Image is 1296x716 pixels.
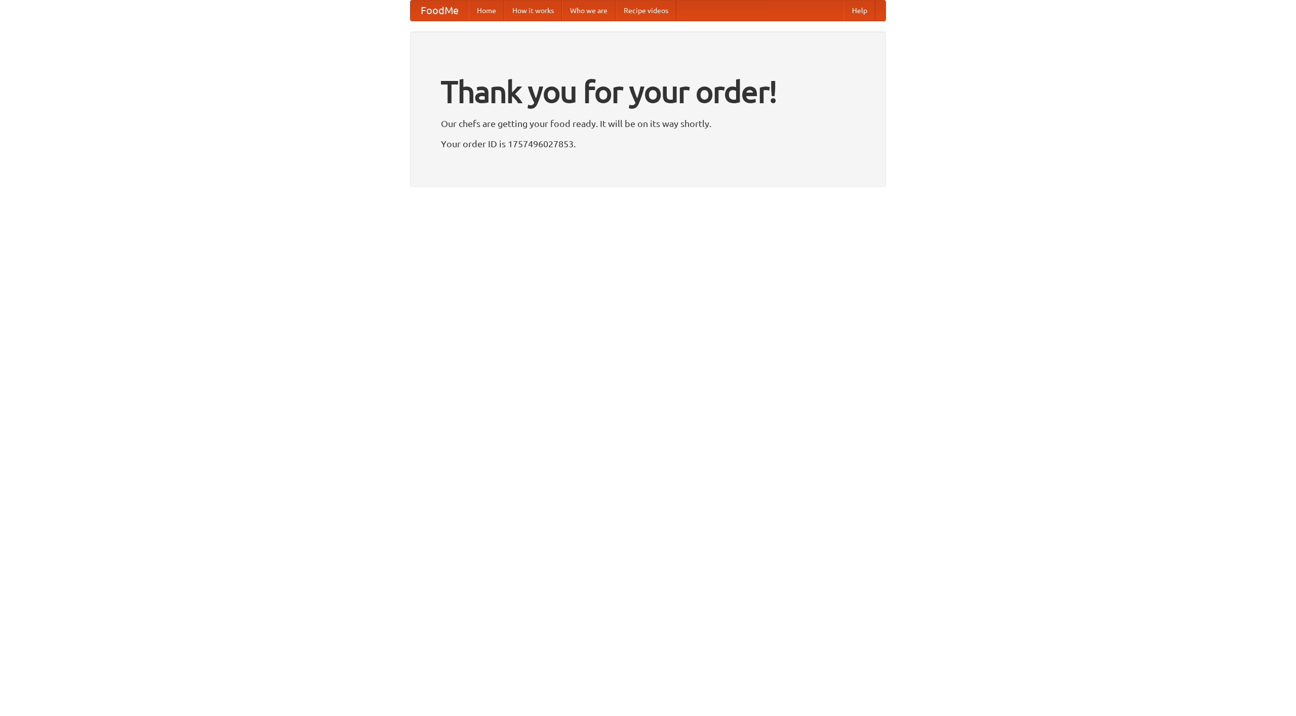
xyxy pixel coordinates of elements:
a: Help [844,1,875,21]
a: How it works [504,1,562,21]
a: Who we are [562,1,616,21]
a: FoodMe [411,1,469,21]
a: Home [469,1,504,21]
p: Our chefs are getting your food ready. It will be on its way shortly. [441,116,855,131]
a: Recipe videos [616,1,676,21]
h1: Thank you for your order! [441,67,855,116]
p: Your order ID is 1757496027853. [441,136,855,151]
